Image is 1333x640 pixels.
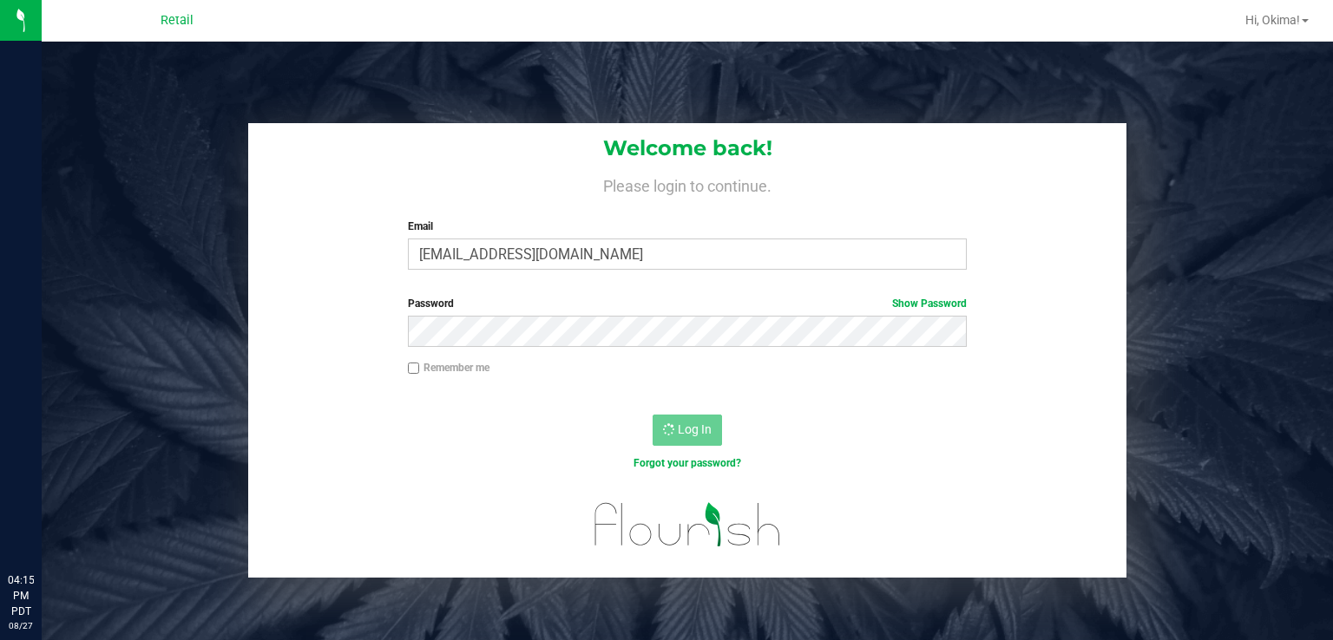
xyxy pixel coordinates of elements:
[634,457,741,469] a: Forgot your password?
[578,489,798,559] img: flourish_logo.svg
[408,362,420,375] input: Remember me
[653,415,722,446] button: Log In
[161,13,194,28] span: Retail
[8,619,34,632] p: 08/27
[248,173,1126,194] h4: Please login to continue.
[678,422,712,436] span: Log In
[408,297,454,310] span: Password
[1245,13,1300,27] span: Hi, Okima!
[408,360,489,376] label: Remember me
[892,297,967,310] a: Show Password
[8,572,34,619] p: 04:15 PM PDT
[248,137,1126,160] h1: Welcome back!
[408,219,968,234] label: Email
